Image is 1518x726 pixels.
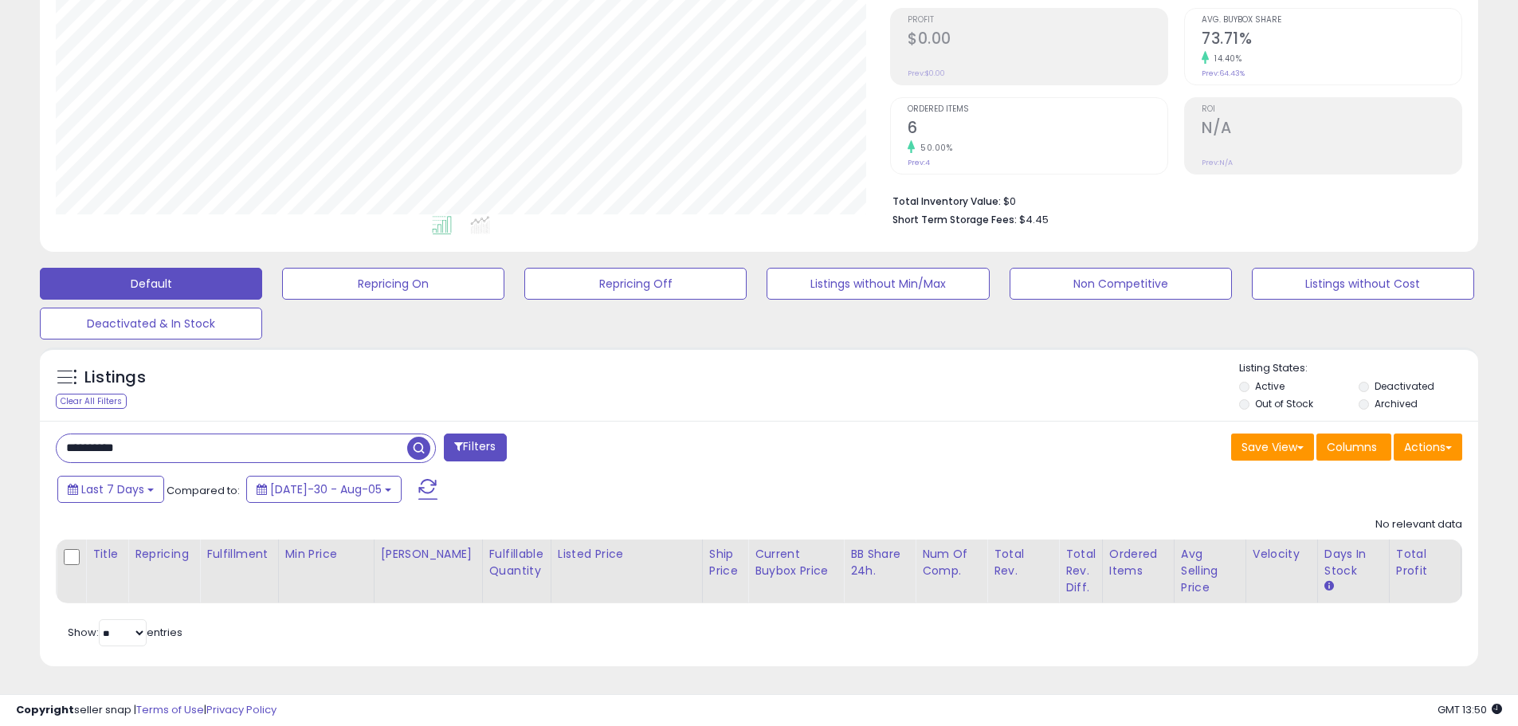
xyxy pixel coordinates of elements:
[1316,434,1391,461] button: Columns
[767,268,989,300] button: Listings without Min/Max
[908,29,1167,51] h2: $0.00
[16,703,277,718] div: seller snap | |
[908,69,945,78] small: Prev: $0.00
[81,481,144,497] span: Last 7 Days
[270,481,382,497] span: [DATE]-30 - Aug-05
[892,194,1001,208] b: Total Inventory Value:
[994,546,1052,579] div: Total Rev.
[1253,546,1311,563] div: Velocity
[1202,158,1233,167] small: Prev: N/A
[489,546,544,579] div: Fulfillable Quantity
[381,546,476,563] div: [PERSON_NAME]
[206,702,277,717] a: Privacy Policy
[1202,105,1461,114] span: ROI
[558,546,696,563] div: Listed Price
[1202,119,1461,140] h2: N/A
[282,268,504,300] button: Repricing On
[16,702,74,717] strong: Copyright
[1231,434,1314,461] button: Save View
[1375,379,1434,393] label: Deactivated
[922,546,980,579] div: Num of Comp.
[755,546,837,579] div: Current Buybox Price
[915,142,952,154] small: 50.00%
[1065,546,1096,596] div: Total Rev. Diff.
[1252,268,1474,300] button: Listings without Cost
[285,546,367,563] div: Min Price
[1109,546,1167,579] div: Ordered Items
[1209,53,1241,65] small: 14.40%
[1394,434,1462,461] button: Actions
[1181,546,1239,596] div: Avg Selling Price
[1438,702,1502,717] span: 2025-08-13 13:50 GMT
[1202,29,1461,51] h2: 73.71%
[444,434,506,461] button: Filters
[908,119,1167,140] h2: 6
[850,546,908,579] div: BB Share 24h.
[524,268,747,300] button: Repricing Off
[709,546,741,579] div: Ship Price
[892,190,1450,210] li: $0
[246,476,402,503] button: [DATE]-30 - Aug-05
[1202,69,1245,78] small: Prev: 64.43%
[908,16,1167,25] span: Profit
[1019,212,1049,227] span: $4.45
[1255,397,1313,410] label: Out of Stock
[1239,361,1478,376] p: Listing States:
[92,546,121,563] div: Title
[1375,397,1418,410] label: Archived
[135,546,193,563] div: Repricing
[40,268,262,300] button: Default
[1375,517,1462,532] div: No relevant data
[206,546,271,563] div: Fulfillment
[1324,579,1334,594] small: Days In Stock.
[1202,16,1461,25] span: Avg. Buybox Share
[892,213,1017,226] b: Short Term Storage Fees:
[908,158,930,167] small: Prev: 4
[1324,546,1383,579] div: Days In Stock
[84,367,146,389] h5: Listings
[56,394,127,409] div: Clear All Filters
[1396,546,1454,579] div: Total Profit
[1010,268,1232,300] button: Non Competitive
[908,105,1167,114] span: Ordered Items
[167,483,240,498] span: Compared to:
[57,476,164,503] button: Last 7 Days
[1255,379,1285,393] label: Active
[40,308,262,339] button: Deactivated & In Stock
[68,625,182,640] span: Show: entries
[1327,439,1377,455] span: Columns
[136,702,204,717] a: Terms of Use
